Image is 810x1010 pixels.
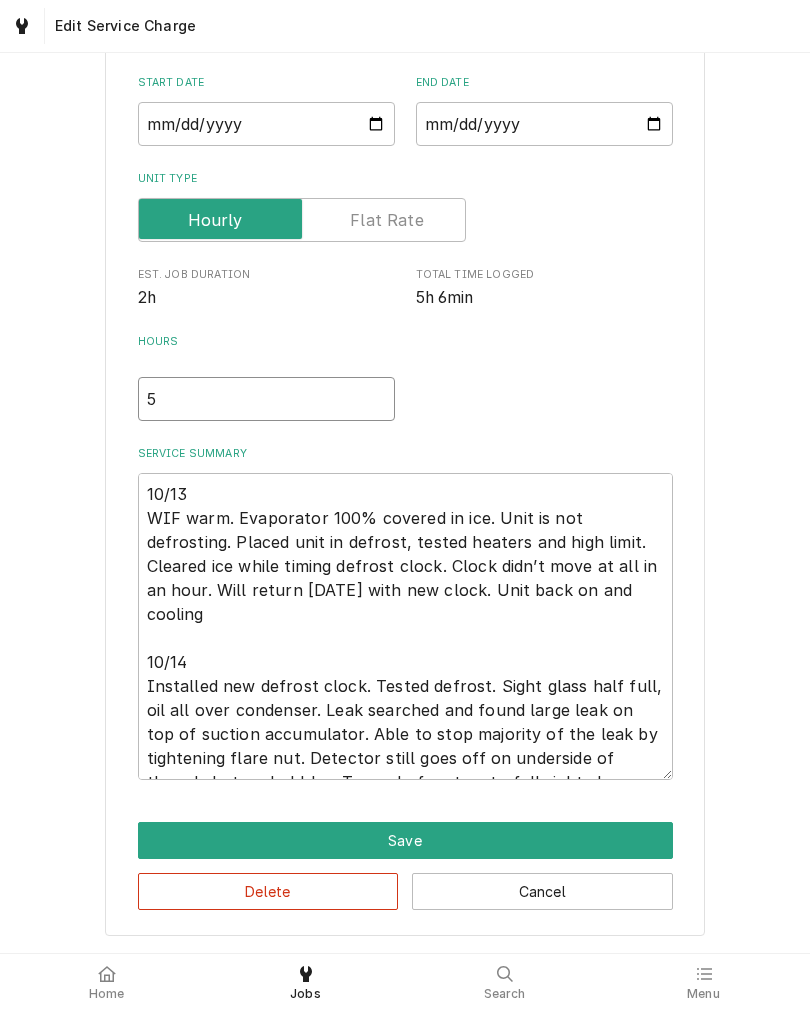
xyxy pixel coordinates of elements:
label: End Date [416,75,673,91]
label: Unit Type [138,171,673,187]
span: Edit Service Charge [49,16,196,36]
input: yyyy-mm-dd [416,102,673,146]
a: Jobs [207,958,404,1006]
div: Service Summary [138,446,673,780]
a: Menu [605,958,802,1006]
label: Start Date [138,75,395,91]
label: Hours [138,334,395,366]
div: Button Group [138,822,673,910]
span: Search [484,986,526,1002]
a: Home [8,958,205,1006]
div: Total Time Logged [416,267,673,310]
div: Est. Job Duration [138,267,395,310]
input: yyyy-mm-dd [138,102,395,146]
span: Menu [687,986,720,1002]
span: Home [89,986,125,1002]
div: Button Group Row [138,859,673,910]
textarea: 10/13 WIF warm. Evaporator 100% covered in ice. Unit is not defrosting. Placed unit in defrost, t... [138,473,673,780]
span: Est. Job Duration [138,267,395,283]
div: [object Object] [138,334,395,421]
span: 2h [138,288,156,307]
div: Start Date [138,75,395,146]
span: Total Time Logged [416,286,673,310]
div: End Date [416,75,673,146]
a: Go to Jobs [4,8,40,44]
button: Cancel [412,873,673,910]
a: Search [406,958,603,1006]
div: Unit Type [138,171,673,242]
label: Service Summary [138,446,673,462]
button: Delete [138,873,399,910]
span: 5h 6min [416,288,474,307]
span: Jobs [290,986,321,1002]
span: Est. Job Duration [138,286,395,310]
div: Button Group Row [138,822,673,859]
span: Total Time Logged [416,267,673,283]
button: Save [138,822,673,859]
